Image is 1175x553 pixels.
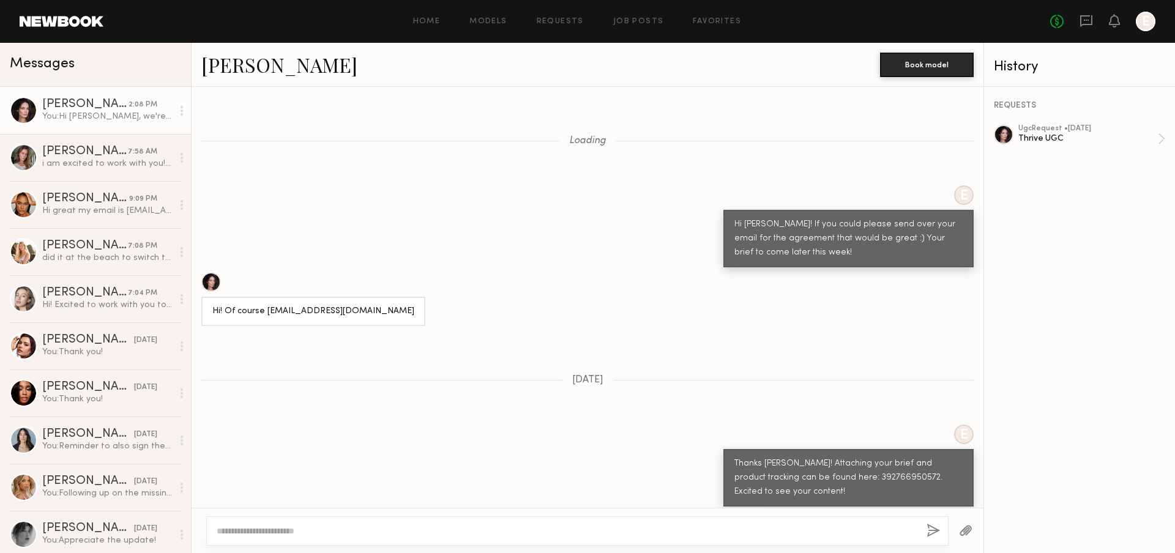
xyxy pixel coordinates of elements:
div: Hi! Of course [EMAIL_ADDRESS][DOMAIN_NAME] [212,305,414,319]
div: 7:08 PM [128,240,157,252]
div: [DATE] [134,429,157,440]
div: [DATE] [134,382,157,393]
div: 2:08 PM [129,99,157,111]
div: [PERSON_NAME] [42,240,128,252]
div: You: Thank you! [42,393,173,405]
div: Hi! Excited to work with you too! My email is [EMAIL_ADDRESS][DOMAIN_NAME] [42,299,173,311]
span: Loading [569,136,606,146]
div: [PERSON_NAME] [42,334,134,346]
a: Job Posts [613,18,664,26]
span: Messages [10,57,75,71]
div: 7:04 PM [128,288,157,299]
div: i am excited to work with you!💖 [42,158,173,169]
div: [DATE] [134,523,157,535]
div: [PERSON_NAME] [42,522,134,535]
div: You: Following up on the missing content, thank you! [42,488,173,499]
a: ugcRequest •[DATE]Thrive UGC [1018,125,1165,153]
div: [PERSON_NAME] [42,193,129,205]
a: Requests [537,18,584,26]
div: Thanks [PERSON_NAME]! Attaching your brief and product tracking can be found here: 392766950572. ... [734,457,963,499]
div: Hi [PERSON_NAME]! If you could please send over your email for the agreement that would be great ... [734,218,963,260]
div: REQUESTS [994,102,1165,110]
div: [DATE] [134,476,157,488]
div: You: Reminder to also sign the agreement, thank you :) [42,440,173,452]
div: 7:58 AM [128,146,157,158]
div: Thrive UGC [1018,133,1158,144]
div: You: Thank you! [42,346,173,358]
div: [PERSON_NAME] [42,428,134,440]
div: You: Appreciate the update! [42,535,173,546]
a: Home [413,18,441,26]
a: Favorites [693,18,741,26]
a: E [1136,12,1155,31]
a: Models [469,18,507,26]
div: You: Hi [PERSON_NAME], we're hoping to start working on your video ASAP if you can please send ov... [42,111,173,122]
span: [DATE] [572,375,603,385]
div: Hi great my email is [EMAIL_ADDRESS][DOMAIN_NAME] [42,205,173,217]
div: [DATE] [134,335,157,346]
div: [PERSON_NAME] [42,98,129,111]
div: did it at the beach to switch things up so LMK if that works. your editors will need to run audio... [42,252,173,264]
div: [PERSON_NAME] [42,475,134,488]
div: History [994,60,1165,74]
div: [PERSON_NAME] [42,381,134,393]
div: [PERSON_NAME] [42,287,128,299]
div: 9:09 PM [129,193,157,205]
a: [PERSON_NAME] [201,51,357,78]
a: Book model [880,59,974,69]
div: ugc Request • [DATE] [1018,125,1158,133]
div: [PERSON_NAME] [42,146,128,158]
button: Book model [880,53,974,77]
